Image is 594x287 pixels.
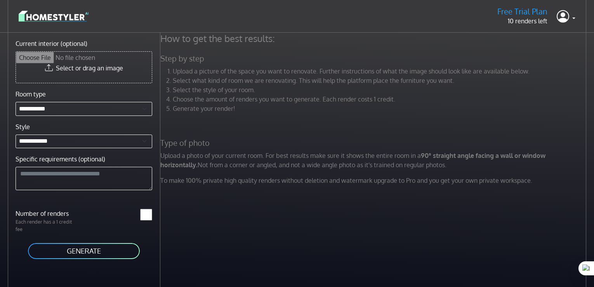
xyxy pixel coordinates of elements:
[16,122,30,131] label: Style
[173,76,588,85] li: Select what kind of room we are renovating. This will help the platform place the furniture you w...
[173,85,588,94] li: Select the style of your room.
[16,39,87,48] label: Current interior (optional)
[497,16,547,26] p: 10 renders left
[497,7,547,16] h5: Free Trial Plan
[16,89,46,99] label: Room type
[173,94,588,104] li: Choose the amount of renders you want to generate. Each render costs 1 credit.
[173,104,588,113] li: Generate your render!
[27,242,141,260] button: GENERATE
[11,218,84,233] p: Each render has a 1 credit fee
[16,154,105,164] label: Specific requirements (optional)
[173,66,588,76] li: Upload a picture of the space you want to renovate. Further instructions of what the image should...
[156,176,593,185] p: To make 100% private high quality renders without deletion and watermark upgrade to Pro and you g...
[156,54,593,63] h5: Step by step
[156,151,593,170] p: Upload a photo of your current room. For best results make sure it shows the entire room in a Not...
[19,9,89,23] img: logo-3de290ba35641baa71223ecac5eacb59cb85b4c7fdf211dc9aaecaaee71ea2f8.svg
[156,138,593,148] h5: Type of photo
[11,209,84,218] label: Number of renders
[156,33,593,44] h4: How to get the best results:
